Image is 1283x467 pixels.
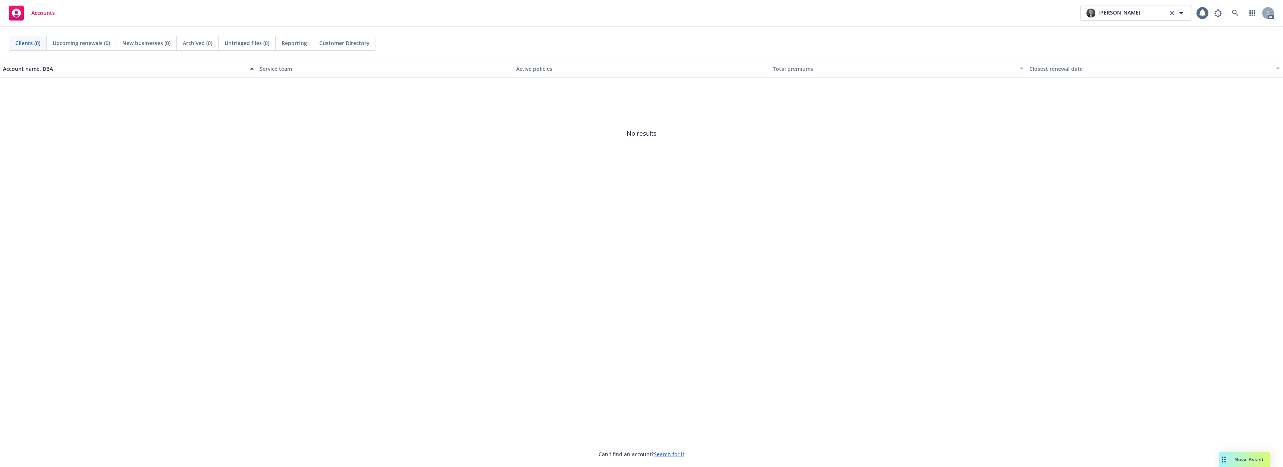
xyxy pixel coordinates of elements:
span: [PERSON_NAME] [1098,9,1141,18]
a: Search [1228,6,1243,20]
a: Report a Bug [1211,6,1226,20]
span: Archived (0) [183,39,212,47]
button: Service team [257,60,513,78]
div: Service team [260,65,510,73]
button: Active policies [513,60,770,78]
span: Clients (0) [15,39,40,47]
span: Upcoming renewals (0) [53,39,110,47]
span: Reporting [282,39,307,47]
span: Nova Assist [1235,456,1264,463]
span: Untriaged files (0) [225,39,269,47]
span: Can't find an account? [599,450,684,458]
a: Accounts [6,3,58,23]
div: Drag to move [1219,452,1229,467]
span: Accounts [31,10,55,16]
button: Closest renewal date [1026,60,1283,78]
a: clear selection [1168,9,1177,18]
div: Active policies [516,65,767,73]
div: Total premiums [773,65,1015,73]
img: photo [1086,9,1095,18]
button: Total premiums [770,60,1026,78]
span: Customer Directory [319,39,370,47]
span: New businesses (0) [122,39,170,47]
button: Nova Assist [1219,452,1270,467]
a: Switch app [1245,6,1260,20]
button: photo[PERSON_NAME]clear selection [1080,6,1192,20]
div: Account name, DBA [3,65,245,73]
div: Closest renewal date [1029,65,1272,73]
a: Search for it [654,451,684,458]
